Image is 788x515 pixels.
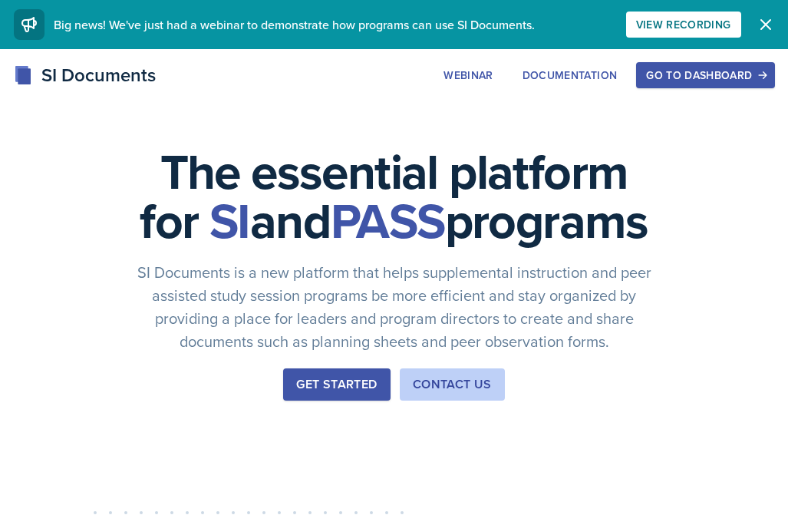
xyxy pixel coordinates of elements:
div: Contact Us [413,375,492,394]
button: Get Started [283,368,390,401]
button: View Recording [626,12,741,38]
span: Big news! We've just had a webinar to demonstrate how programs can use SI Documents. [54,16,535,33]
button: Documentation [513,62,628,88]
button: Webinar [434,62,503,88]
div: Documentation [523,69,618,81]
div: Webinar [443,69,493,81]
button: Go to Dashboard [636,62,774,88]
div: SI Documents [14,61,156,89]
div: View Recording [636,18,731,31]
div: Go to Dashboard [646,69,764,81]
div: Get Started [296,375,377,394]
button: Contact Us [400,368,505,401]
